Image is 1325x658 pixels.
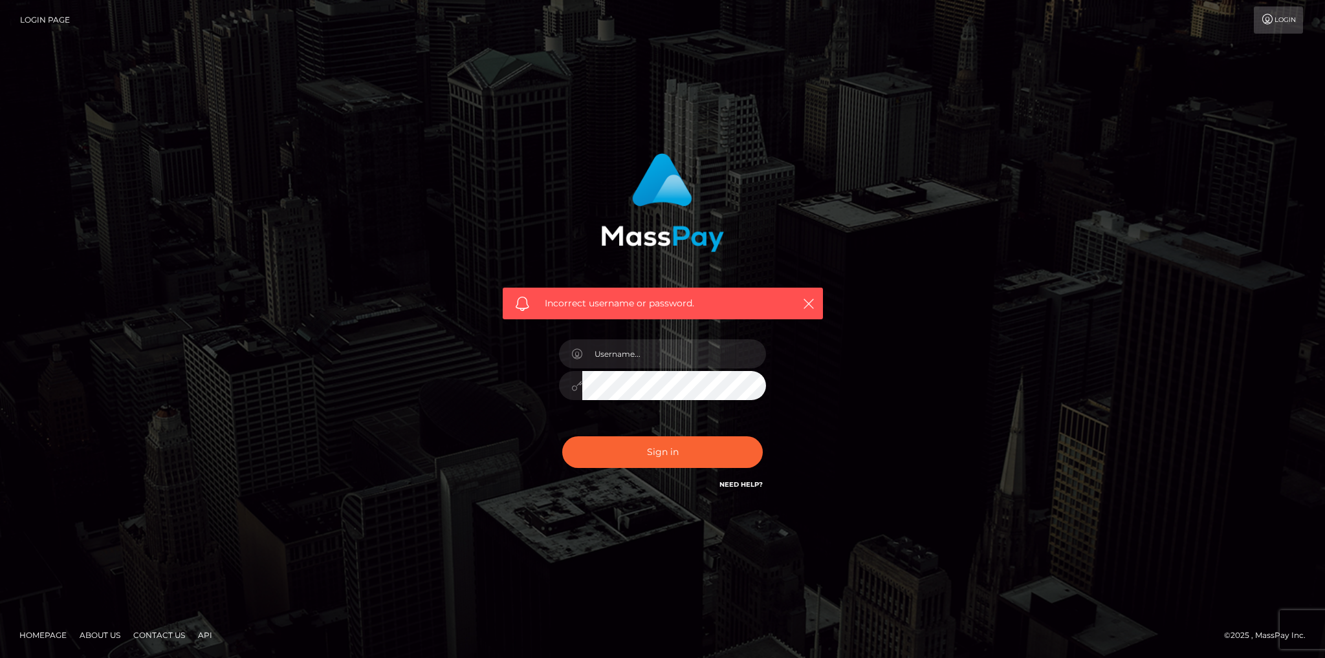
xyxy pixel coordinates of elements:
input: Username... [582,339,766,368]
span: Incorrect username or password. [545,297,781,310]
a: API [193,625,217,645]
a: Contact Us [128,625,190,645]
div: © 2025 , MassPay Inc. [1224,628,1315,642]
a: Login [1254,6,1303,34]
img: MassPay Login [601,153,724,252]
a: Need Help? [719,480,763,489]
a: About Us [74,625,126,645]
a: Login Page [20,6,70,34]
a: Homepage [14,625,72,645]
button: Sign in [562,436,763,468]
